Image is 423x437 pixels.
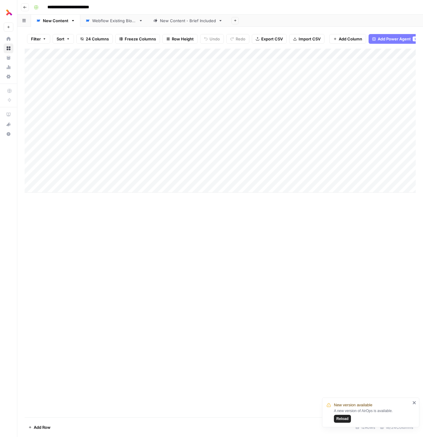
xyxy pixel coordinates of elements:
a: Webflow Existing Blogs [80,15,148,27]
span: Add Column [339,36,362,42]
div: New Content - Brief Included [160,18,216,24]
div: 1 [413,36,418,41]
button: close [412,400,417,405]
a: Settings [4,72,13,81]
span: Undo [210,36,220,42]
span: Add Power Agent [378,36,411,42]
span: Row Height [172,36,194,42]
div: A new version of AirOps is available. [334,408,411,423]
a: New Content - Brief Included [148,15,228,27]
span: Sort [57,36,64,42]
button: Export CSV [252,34,287,44]
a: Home [4,34,13,44]
div: Webflow Existing Blogs [92,18,136,24]
button: Add Power Agent1 [369,34,420,44]
span: Redo [236,36,245,42]
button: Row Height [162,34,198,44]
span: Export CSV [261,36,283,42]
button: Filter [27,34,50,44]
button: 24 Columns [76,34,113,44]
a: New Content [31,15,80,27]
span: New version available [334,402,372,408]
span: Filter [31,36,41,42]
button: Redo [226,34,249,44]
a: AirOps Academy [4,110,13,119]
span: 24 Columns [86,36,109,42]
div: 18/24 Columns [378,422,416,432]
button: Add Column [329,34,366,44]
button: What's new? [4,119,13,129]
span: Reload [336,416,348,422]
button: Import CSV [289,34,324,44]
span: Add Row [34,424,50,430]
button: Reload [334,415,351,423]
a: Usage [4,62,13,72]
div: New Content [43,18,68,24]
button: Freeze Columns [115,34,160,44]
button: Add Row [25,422,54,432]
button: Undo [200,34,224,44]
button: Sort [53,34,74,44]
span: 1 [414,36,416,41]
span: Freeze Columns [125,36,156,42]
a: Browse [4,43,13,53]
a: Your Data [4,53,13,63]
div: 12 Rows [353,422,378,432]
span: Import CSV [299,36,321,42]
button: Workspace: Thoughtful AI Content Engine [4,5,13,20]
button: Help + Support [4,129,13,139]
img: Thoughtful AI Content Engine Logo [4,7,15,18]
